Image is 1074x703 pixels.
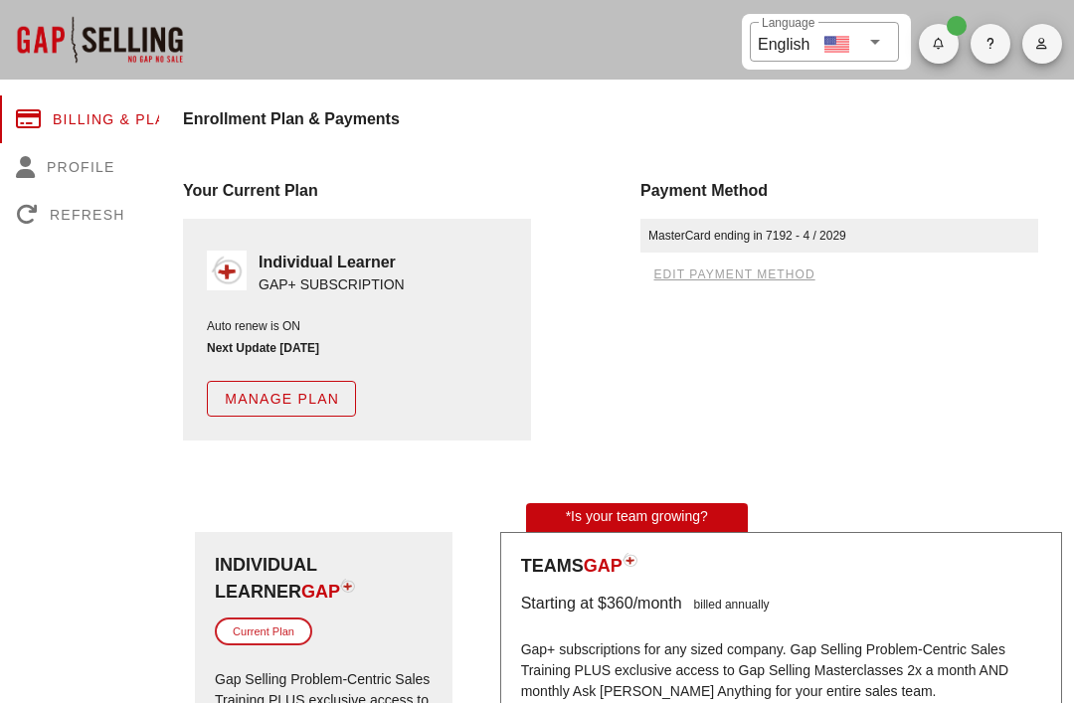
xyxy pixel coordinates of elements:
[207,341,319,355] strong: Next Update [DATE]
[947,16,967,36] span: Badge
[623,553,637,567] img: plan-icon
[259,254,396,270] strong: Individual Learner
[640,219,1038,253] div: MasterCard ending in 7192 - 4 / 2029
[640,179,1074,203] div: Payment Method
[215,552,433,606] div: Individual Learner
[584,556,623,576] span: GAP
[215,617,312,646] div: Current Plan
[762,16,814,31] label: Language
[633,592,682,615] div: /month
[259,274,405,295] div: GAP+ SUBSCRIPTION
[521,592,633,615] div: Starting at $360
[207,381,356,417] button: Manage Plan
[183,107,1074,131] h4: Enrollment Plan & Payments
[750,22,899,62] div: LanguageEnglish
[682,592,770,615] div: billed annually
[301,582,340,602] span: GAP
[340,579,355,593] img: plan-icon
[521,553,1041,580] div: Teams
[640,261,827,288] button: edit payment method
[758,28,809,57] div: English
[207,317,507,335] div: Auto renew is ON
[652,267,814,281] span: edit payment method
[224,391,339,407] span: Manage Plan
[207,251,247,290] img: gap_plus_logo_solo.png
[183,179,617,203] div: Your Current Plan
[526,503,748,532] div: *Is your team growing?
